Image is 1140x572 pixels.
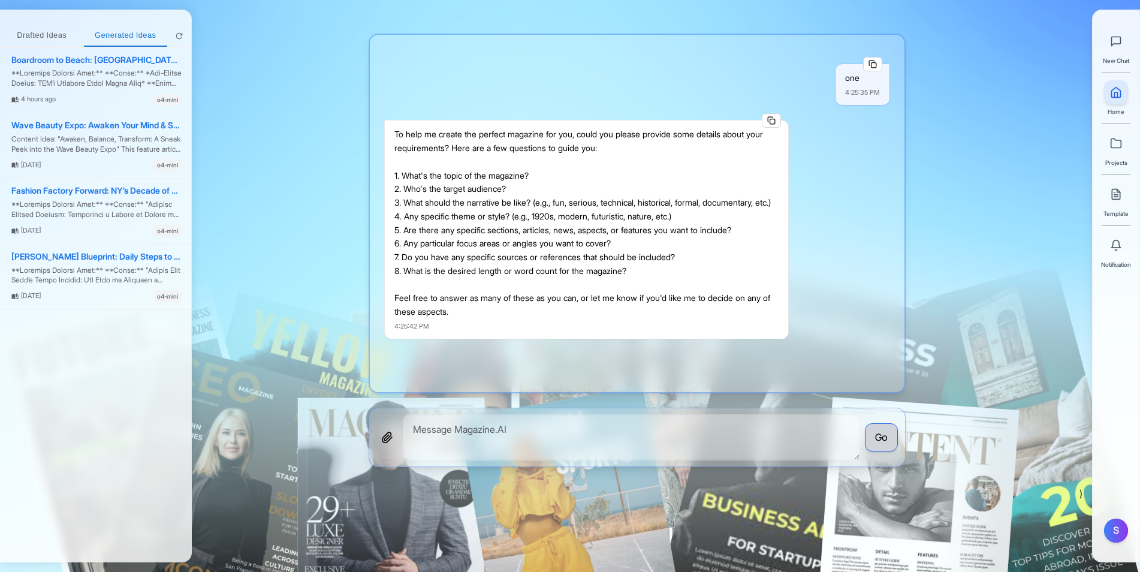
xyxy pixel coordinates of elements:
[11,266,182,286] div: **Loremips Dolorsi Amet:** **Conse:** "Adipis Elit Sedd’e Tempo Incidid: Utl Etdo ma Aliquaen a M...
[845,88,880,98] div: 4:25:35 PM
[1108,107,1124,116] span: Home
[863,57,882,71] button: Copy message
[11,291,41,302] div: [DATE]
[11,225,41,236] div: [DATE]
[1103,56,1129,65] span: New Chat
[845,71,880,85] div: one
[11,68,182,89] div: **Loremips Dolorsi Amet:** **Conse:** *Adi-Elitse Doeius: TEM’i Utlabore Etdol Magna Aliq* **Enim...
[1105,158,1127,167] span: Projects
[11,121,182,131] div: Wave Beauty Expo: Awaken Your Mind & Spirit
[762,113,781,128] button: Copy message
[192,486,1082,502] div: )
[1103,209,1129,218] span: Template
[153,94,182,106] div: o4-mini
[11,94,56,105] div: 4 hours ago
[865,423,898,452] button: Go
[153,290,182,302] div: o4-mini
[11,134,182,155] div: Content Idea: "Awaken, Balance, Transform: A Sneak Peek into the Wave Beauty Expo" This feature a...
[84,25,168,47] button: Generated Ideas
[394,321,779,332] div: 4:25:42 PM
[1104,519,1128,543] button: S
[11,55,182,65] div: Boardroom to Beach: [GEOGRAPHIC_DATA]’s Luxury Dress Edit
[153,225,182,237] div: o4-mini
[11,186,182,196] div: Fashion Factory Forward: NY’s Decade of Change
[11,160,41,171] div: [DATE]
[394,128,779,319] div: To help me create the perfect magazine for you, could you please provide some details about your ...
[153,159,182,171] div: o4-mini
[172,29,186,43] button: Refresh magazines
[1101,260,1131,269] span: Notification
[11,252,182,262] div: [PERSON_NAME] Blueprint: Daily Steps to Billionaire Success
[11,200,182,220] div: **Loremips Dolorsi Amet:** **Conse:** "Adipisc Elitsed Doeiusm: Temporinci u Labore et Dolore ma ...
